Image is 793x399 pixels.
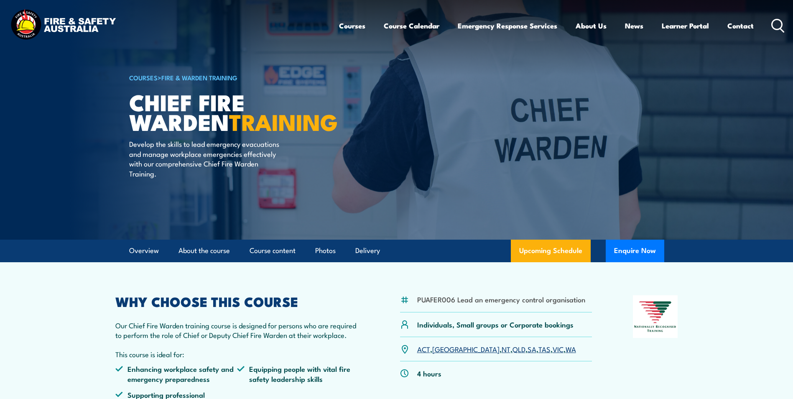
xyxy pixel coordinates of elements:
[129,240,159,262] a: Overview
[432,344,500,354] a: [GEOGRAPHIC_DATA]
[417,320,574,329] p: Individuals, Small groups or Corporate bookings
[633,295,678,338] img: Nationally Recognised Training logo.
[115,364,237,384] li: Enhancing workplace safety and emergency preparedness
[727,15,754,37] a: Contact
[115,295,360,307] h2: WHY CHOOSE THIS COURSE
[129,139,282,178] p: Develop the skills to lead emergency evacuations and manage workplace emergencies effectively wit...
[606,240,664,262] button: Enquire Now
[502,344,510,354] a: NT
[538,344,551,354] a: TAS
[511,240,591,262] a: Upcoming Schedule
[625,15,643,37] a: News
[662,15,709,37] a: Learner Portal
[129,92,336,131] h1: Chief Fire Warden
[553,344,564,354] a: VIC
[315,240,336,262] a: Photos
[417,368,441,378] p: 4 hours
[237,364,359,384] li: Equipping people with vital fire safety leadership skills
[513,344,525,354] a: QLD
[115,349,360,359] p: This course is ideal for:
[129,73,158,82] a: COURSES
[458,15,557,37] a: Emergency Response Services
[528,344,536,354] a: SA
[339,15,365,37] a: Courses
[129,72,336,82] h6: >
[115,320,360,340] p: Our Chief Fire Warden training course is designed for persons who are required to perform the rol...
[355,240,380,262] a: Delivery
[384,15,439,37] a: Course Calendar
[566,344,576,354] a: WA
[178,240,230,262] a: About the course
[229,104,338,138] strong: TRAINING
[417,344,430,354] a: ACT
[250,240,296,262] a: Course content
[576,15,607,37] a: About Us
[161,73,237,82] a: Fire & Warden Training
[417,344,576,354] p: , , , , , , ,
[417,294,585,304] li: PUAFER006 Lead an emergency control organisation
